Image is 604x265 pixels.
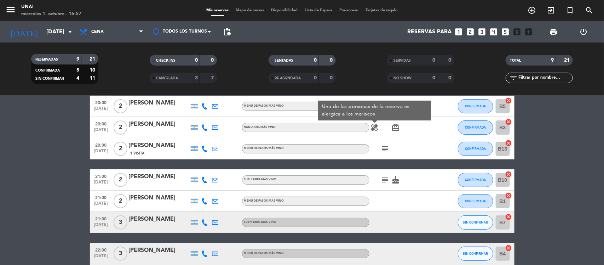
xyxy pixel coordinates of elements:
[90,68,97,73] strong: 10
[76,57,79,62] strong: 9
[129,98,189,108] div: [PERSON_NAME]
[458,194,493,208] button: CONFIRMADA
[392,176,400,184] i: cake
[92,201,110,209] span: [DATE]
[92,172,110,180] span: 21:00
[448,75,453,80] strong: 0
[505,118,512,125] i: cancel
[564,58,571,63] strong: 21
[547,6,555,15] i: exit_to_app
[505,97,512,104] i: cancel
[301,9,336,12] span: Lista de Espera
[92,222,110,231] span: [DATE]
[129,215,189,224] div: [PERSON_NAME]
[579,28,588,36] i: power_settings_new
[566,6,574,15] i: turned_in_not
[5,4,16,15] i: menu
[505,244,512,252] i: cancel
[114,120,127,135] span: 2
[92,106,110,114] span: [DATE]
[518,74,573,82] input: Filtrar por nombre...
[551,58,554,63] strong: 9
[244,105,284,107] span: MENÚ DE PASOS MÁS VINO
[489,27,499,36] i: looks_4
[408,29,452,35] span: Reservas para
[129,246,189,255] div: [PERSON_NAME]
[505,171,512,178] i: cancel
[513,27,522,36] i: looks_6
[458,215,493,230] button: SIN CONFIRMAR
[244,199,284,202] span: MENÚ DE PASOS MÁS VINO
[505,140,512,147] i: cancel
[458,142,493,156] button: CONFIRMADA
[505,213,512,220] i: cancel
[244,126,276,129] span: HANDROLL MÁS VINO
[370,123,379,132] i: healing
[458,173,493,187] button: CONFIRMADA
[465,178,486,182] span: CONFIRMADA
[463,220,488,224] span: SIN CONFIRMAR
[211,75,215,80] strong: 7
[129,193,189,203] div: [PERSON_NAME]
[381,145,390,153] i: subject
[232,9,268,12] span: Mapa de mesas
[244,147,284,150] span: MENÚ DE PASOS MÁS VINO
[129,141,189,150] div: [PERSON_NAME]
[505,192,512,199] i: cancel
[330,75,334,80] strong: 0
[465,199,486,203] span: CONFIRMADA
[114,99,127,113] span: 2
[195,58,198,63] strong: 0
[35,69,60,72] span: CONFIRMADA
[21,11,81,18] div: miércoles 1. octubre - 16:57
[448,58,453,63] strong: 0
[381,176,390,184] i: subject
[156,77,178,80] span: CANCELADA
[501,27,510,36] i: looks_5
[92,180,110,188] span: [DATE]
[114,173,127,187] span: 2
[314,58,317,63] strong: 0
[432,75,435,80] strong: 0
[585,6,593,15] i: search
[92,214,110,222] span: 21:00
[90,57,97,62] strong: 21
[223,28,231,36] span: pending_actions
[268,9,301,12] span: Disponibilidad
[129,120,189,129] div: [PERSON_NAME]
[203,9,232,12] span: Mis reservas
[454,27,464,36] i: looks_one
[76,76,79,81] strong: 4
[92,246,110,254] span: 22:00
[458,120,493,135] button: CONFIRMADA
[392,123,400,132] i: card_giftcard
[510,59,521,62] span: TOTAL
[114,215,127,230] span: 3
[66,28,74,36] i: arrow_drop_down
[5,4,16,17] button: menu
[35,77,64,80] span: SIN CONFIRMAR
[92,254,110,262] span: [DATE]
[336,9,362,12] span: Pre-acceso
[330,58,334,63] strong: 0
[509,74,518,82] i: filter_list
[478,27,487,36] i: looks_3
[5,24,43,40] i: [DATE]
[91,29,104,34] span: Cena
[275,59,294,62] span: SENTADAS
[314,75,317,80] strong: 0
[129,172,189,181] div: [PERSON_NAME]
[466,27,475,36] i: looks_two
[195,75,198,80] strong: 3
[244,221,277,224] span: SUSHI LIBRE MÁS VINO
[156,59,176,62] span: CHECK INS
[90,76,97,81] strong: 11
[211,58,215,63] strong: 0
[393,77,412,80] span: NO SHOW
[244,178,277,181] span: SUSHI LIBRE MÁS VINO
[465,147,486,151] span: CONFIRMADA
[569,21,599,43] div: LOG OUT
[362,9,401,12] span: Tarjetas de regalo
[528,6,536,15] i: add_circle_outline
[92,128,110,136] span: [DATE]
